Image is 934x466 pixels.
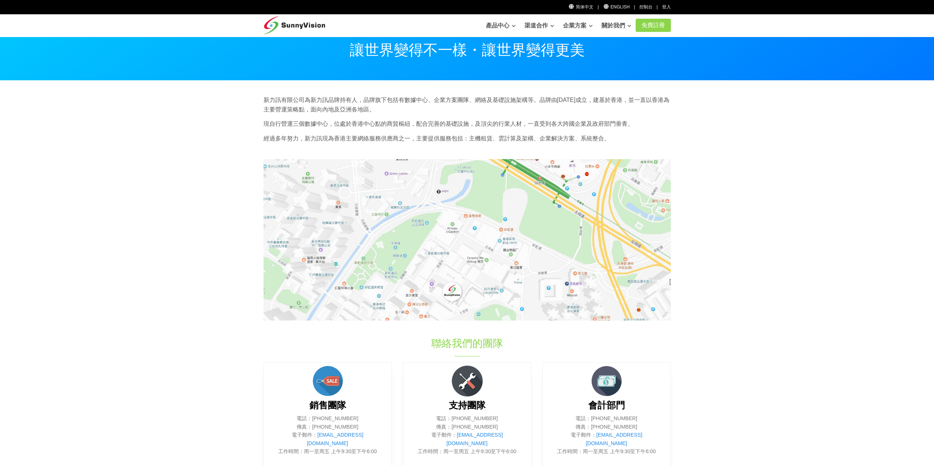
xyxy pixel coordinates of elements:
[568,4,594,10] a: 简体中文
[449,400,486,410] b: 支持團隊
[345,336,589,351] h1: 聯絡我們的團隊
[634,4,635,11] li: |
[264,95,671,114] p: 新力訊有限公司為新力訊品牌持有人，品牌旗下包括有數據中心、企業方案團隊、網絡及基礎設施架構等。品牌由[DATE]成立，建基於香港，並一直以香港為主要營運策略點，面向內地及亞洲各地區。
[449,363,486,399] img: flat-repair-tools.png
[486,18,516,33] a: 產品中心
[275,414,381,455] p: 電話：[PHONE_NUMBER] 傳真：[PHONE_NUMBER] 電子郵件： 工作時間：周一至周五 上午9:30至下午6:00
[662,4,671,10] a: 登入
[446,432,503,446] a: [EMAIL_ADDRESS][DOMAIN_NAME]
[588,363,625,399] img: money.png
[554,414,659,455] p: 電話：[PHONE_NUMBER] 傳真：[PHONE_NUMBER] 電子郵件： 工作時間：周一至周五 上午9:30至下午6:00
[588,400,625,410] b: 會計部門
[597,4,599,11] li: |
[307,432,363,446] a: [EMAIL_ADDRESS][DOMAIN_NAME]
[414,414,520,455] p: 電話：[PHONE_NUMBER] 傳真：[PHONE_NUMBER] 電子郵件： 工作時間：周一至周五 上午9:30至下午6:00
[639,4,653,10] a: 控制台
[264,159,671,321] img: How to visit SunnyVision?
[586,432,642,446] a: [EMAIL_ADDRESS][DOMAIN_NAME]
[309,400,346,410] b: 銷售團隊
[264,134,671,143] p: 經過多年努力，新力訊現為香港主要網絡服務供應商之一，主要提供服務包括：主機租賃、雲計算及架構、企業解決方案、系統整合。
[309,363,346,399] img: sales.png
[264,119,671,129] p: 現自行營運三個數據中心，位處於香港中心點的商貿樞紐，配合完善的基礎設施，及頂尖的行業人材，一直受到各大跨國企業及政府部門垂青。
[602,18,631,33] a: 關於我們
[636,19,671,32] a: 免費註冊
[524,18,554,33] a: 渠道合作
[264,43,671,57] p: 讓世界變得不一樣・讓世界變得更美
[563,18,593,33] a: 企業方案
[603,4,630,10] a: English
[657,4,658,11] li: |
